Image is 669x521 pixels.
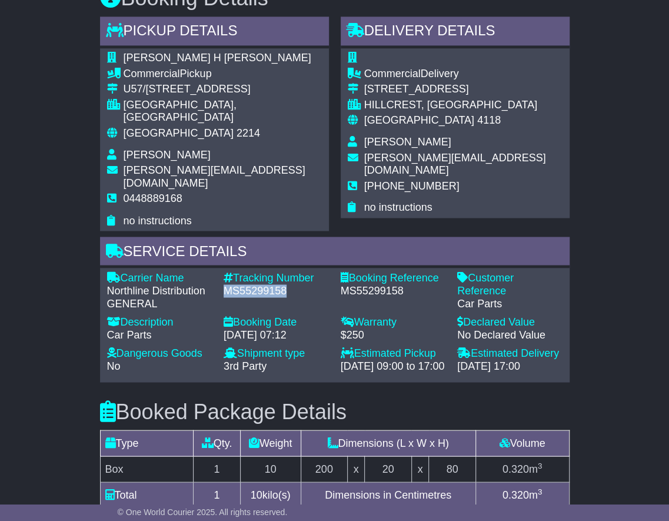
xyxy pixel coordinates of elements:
[347,456,364,482] td: x
[124,83,322,96] div: U57/[STREET_ADDRESS]
[457,328,563,341] div: No Declared Value
[240,430,301,456] td: Weight
[364,136,451,148] span: [PERSON_NAME]
[100,456,194,482] td: Box
[364,68,563,81] div: Delivery
[124,149,211,161] span: [PERSON_NAME]
[100,400,570,423] h3: Booked Package Details
[100,237,570,268] div: Service Details
[457,347,563,360] div: Estimated Delivery
[364,99,563,112] div: HILLCREST, [GEOGRAPHIC_DATA]
[457,297,563,310] div: Car Parts
[224,271,329,284] div: Tracking Number
[364,201,432,213] span: no instructions
[107,360,121,371] span: No
[240,456,301,482] td: 10
[341,316,446,328] div: Warranty
[475,430,569,456] td: Volume
[100,430,194,456] td: Type
[124,127,234,139] span: [GEOGRAPHIC_DATA]
[237,127,260,139] span: 2214
[457,360,563,373] div: [DATE] 17:00
[194,430,240,456] td: Qty.
[364,114,474,126] span: [GEOGRAPHIC_DATA]
[341,16,570,48] div: Delivery Details
[107,316,212,328] div: Description
[224,316,329,328] div: Booking Date
[364,83,563,96] div: [STREET_ADDRESS]
[411,456,428,482] td: x
[341,328,446,341] div: $250
[364,68,421,79] span: Commercial
[107,284,212,310] div: Northline Distribution GENERAL
[194,482,240,508] td: 1
[502,489,529,500] span: 0.320
[107,271,212,284] div: Carrier Name
[341,271,446,284] div: Booking Reference
[457,316,563,328] div: Declared Value
[194,456,240,482] td: 1
[341,360,446,373] div: [DATE] 09:00 to 17:00
[301,482,475,508] td: Dimensions in Centimetres
[224,360,267,371] span: 3rd Party
[124,52,311,64] span: [PERSON_NAME] H [PERSON_NAME]
[124,193,182,204] span: 0448889168
[429,456,475,482] td: 80
[240,482,301,508] td: kilo(s)
[124,164,305,189] span: [PERSON_NAME][EMAIL_ADDRESS][DOMAIN_NAME]
[341,347,446,360] div: Estimated Pickup
[124,214,192,226] span: no instructions
[364,152,546,177] span: [PERSON_NAME][EMAIL_ADDRESS][DOMAIN_NAME]
[538,461,542,470] sup: 3
[502,463,529,474] span: 0.320
[224,284,329,297] div: MS55299158
[100,16,329,48] div: Pickup Details
[107,328,212,341] div: Car Parts
[341,284,446,297] div: MS55299158
[477,114,501,126] span: 4118
[364,180,460,192] span: [PHONE_NUMBER]
[100,482,194,508] td: Total
[475,482,569,508] td: m
[224,347,329,360] div: Shipment type
[107,347,212,360] div: Dangerous Goods
[475,456,569,482] td: m
[118,507,288,517] span: © One World Courier 2025. All rights reserved.
[457,271,563,297] div: Customer Reference
[301,456,347,482] td: 200
[538,487,542,496] sup: 3
[124,68,180,79] span: Commercial
[224,328,329,341] div: [DATE] 07:12
[124,99,322,124] div: [GEOGRAPHIC_DATA], [GEOGRAPHIC_DATA]
[365,456,411,482] td: 20
[301,430,475,456] td: Dimensions (L x W x H)
[124,68,322,81] div: Pickup
[251,489,262,500] span: 10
